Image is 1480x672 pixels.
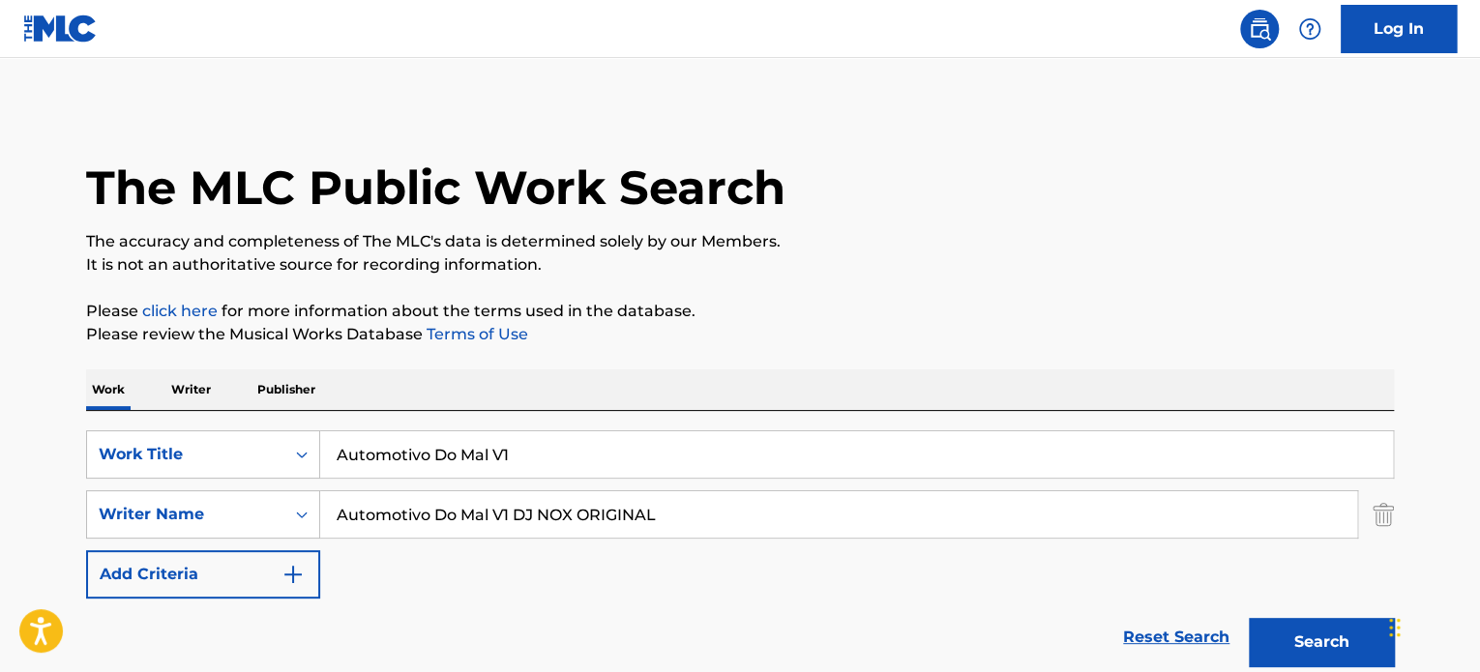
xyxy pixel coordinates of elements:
a: Terms of Use [423,325,528,343]
div: Writer Name [99,503,273,526]
p: It is not an authoritative source for recording information. [86,253,1394,277]
p: Please for more information about the terms used in the database. [86,300,1394,323]
img: MLC Logo [23,15,98,43]
p: Work [86,369,131,410]
a: click here [142,302,218,320]
p: The accuracy and completeness of The MLC's data is determined solely by our Members. [86,230,1394,253]
a: Log In [1341,5,1457,53]
div: Drag [1389,599,1401,657]
img: Delete Criterion [1373,490,1394,539]
p: Writer [165,369,217,410]
img: search [1248,17,1271,41]
a: Reset Search [1113,616,1239,658]
p: Please review the Musical Works Database [86,323,1394,346]
img: 9d2ae6d4665cec9f34b9.svg [281,563,305,586]
h1: The MLC Public Work Search [86,159,785,217]
img: help [1298,17,1321,41]
div: Help [1290,10,1329,48]
button: Add Criteria [86,550,320,599]
p: Publisher [252,369,321,410]
a: Public Search [1240,10,1279,48]
iframe: Chat Widget [1383,579,1480,672]
div: Work Title [99,443,273,466]
button: Search [1249,618,1394,666]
